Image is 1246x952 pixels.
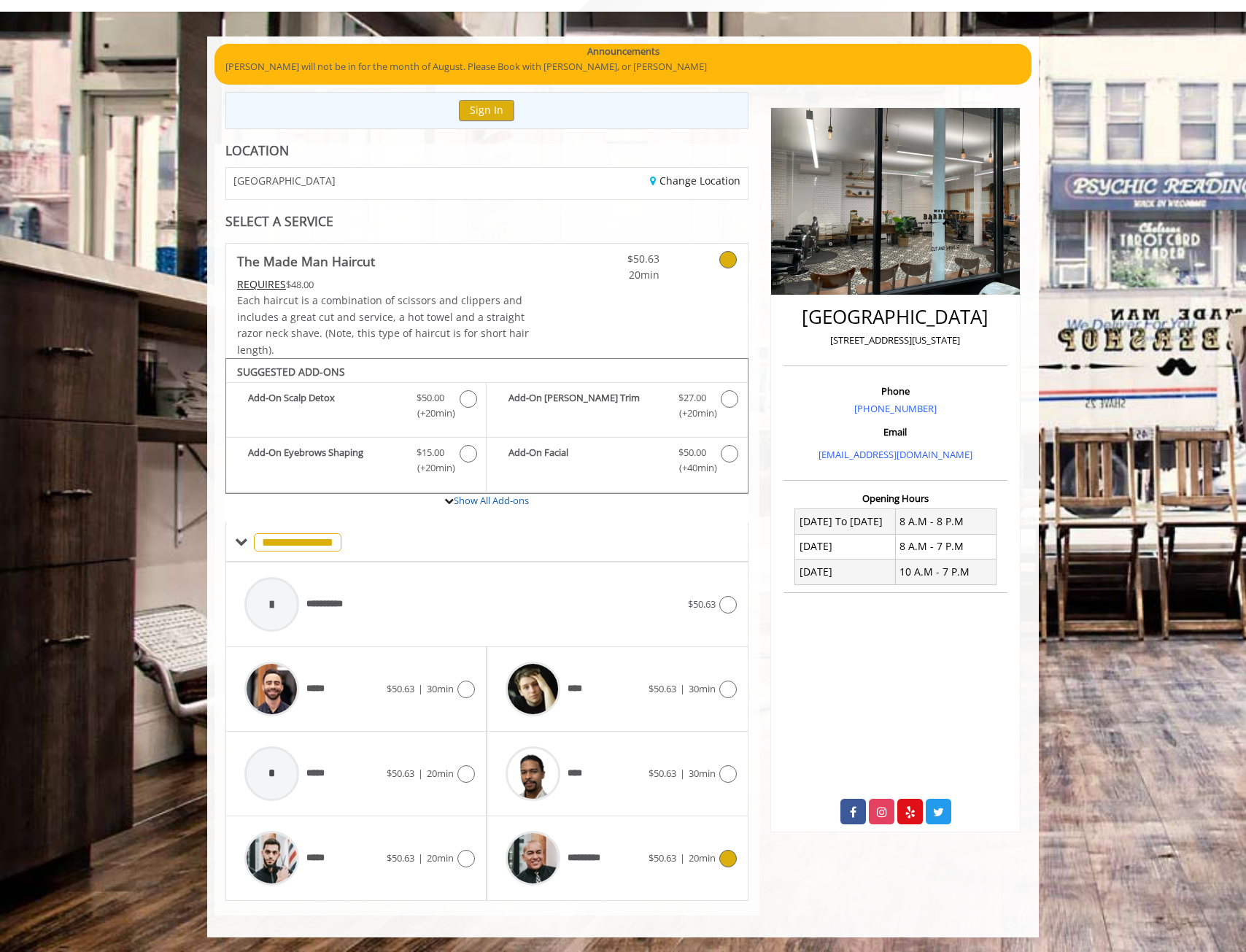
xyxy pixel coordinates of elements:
span: (+20min ) [409,460,452,476]
label: Add-On Eyebrows Shaping [233,445,479,479]
h3: Email [787,427,1004,437]
span: 30min [689,682,716,695]
b: The Made Man Haircut [237,251,375,271]
span: This service needs some Advance to be paid before we block your appointment [237,277,286,291]
span: | [418,851,423,864]
span: $50.00 [678,445,706,460]
span: $27.00 [678,390,706,406]
td: 8 A.M - 7 P.M [895,534,996,559]
button: Sign In [459,100,514,121]
td: 8 A.M - 8 P.M [895,509,996,534]
span: 30min [689,767,716,780]
span: | [680,682,685,695]
span: 20min [427,851,454,864]
p: [PERSON_NAME] will not be in for the month of August. Please Book with [PERSON_NAME], or [PERSON_... [225,59,1021,74]
td: 10 A.M - 7 P.M [895,560,996,584]
span: [GEOGRAPHIC_DATA] [233,175,336,186]
div: $48.00 [237,276,530,293]
span: $15.00 [417,445,444,460]
label: Add-On Beard Trim [494,390,740,425]
span: 20min [689,851,716,864]
span: $50.63 [688,597,716,611]
span: | [680,851,685,864]
a: Show All Add-ons [454,494,529,507]
b: LOCATION [225,142,289,159]
a: [PHONE_NUMBER] [854,402,937,415]
span: 30min [427,682,454,695]
label: Add-On Scalp Detox [233,390,479,425]
span: (+20min ) [409,406,452,421]
a: [EMAIL_ADDRESS][DOMAIN_NAME] [819,448,972,461]
h3: Phone [787,386,1004,396]
span: $50.63 [387,682,414,695]
td: [DATE] [795,534,896,559]
b: Add-On [PERSON_NAME] Trim [508,390,663,421]
b: Add-On Eyebrows Shaping [248,445,402,476]
span: | [418,767,423,780]
td: [DATE] [795,560,896,584]
a: Change Location [650,174,740,187]
div: SELECT A SERVICE [225,214,748,228]
span: (+40min ) [670,460,713,476]
span: $50.63 [649,682,676,695]
span: (+20min ) [670,406,713,421]
span: 20min [573,267,659,283]
span: $50.63 [649,767,676,780]
p: [STREET_ADDRESS][US_STATE] [787,333,1004,348]
b: Add-On Scalp Detox [248,390,402,421]
span: | [418,682,423,695]
div: The Made Man Haircut Add-onS [225,358,748,494]
h3: Opening Hours [783,493,1007,503]
span: $50.63 [387,767,414,780]
b: Announcements [587,44,659,59]
span: Each haircut is a combination of scissors and clippers and includes a great cut and service, a ho... [237,293,529,356]
span: $50.63 [573,251,659,267]
span: | [680,767,685,780]
b: Add-On Facial [508,445,663,476]
h2: [GEOGRAPHIC_DATA] [787,306,1004,328]
label: Add-On Facial [494,445,740,479]
b: SUGGESTED ADD-ONS [237,365,345,379]
span: $50.63 [387,851,414,864]
span: 20min [427,767,454,780]
td: [DATE] To [DATE] [795,509,896,534]
span: $50.63 [649,851,676,864]
span: $50.00 [417,390,444,406]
